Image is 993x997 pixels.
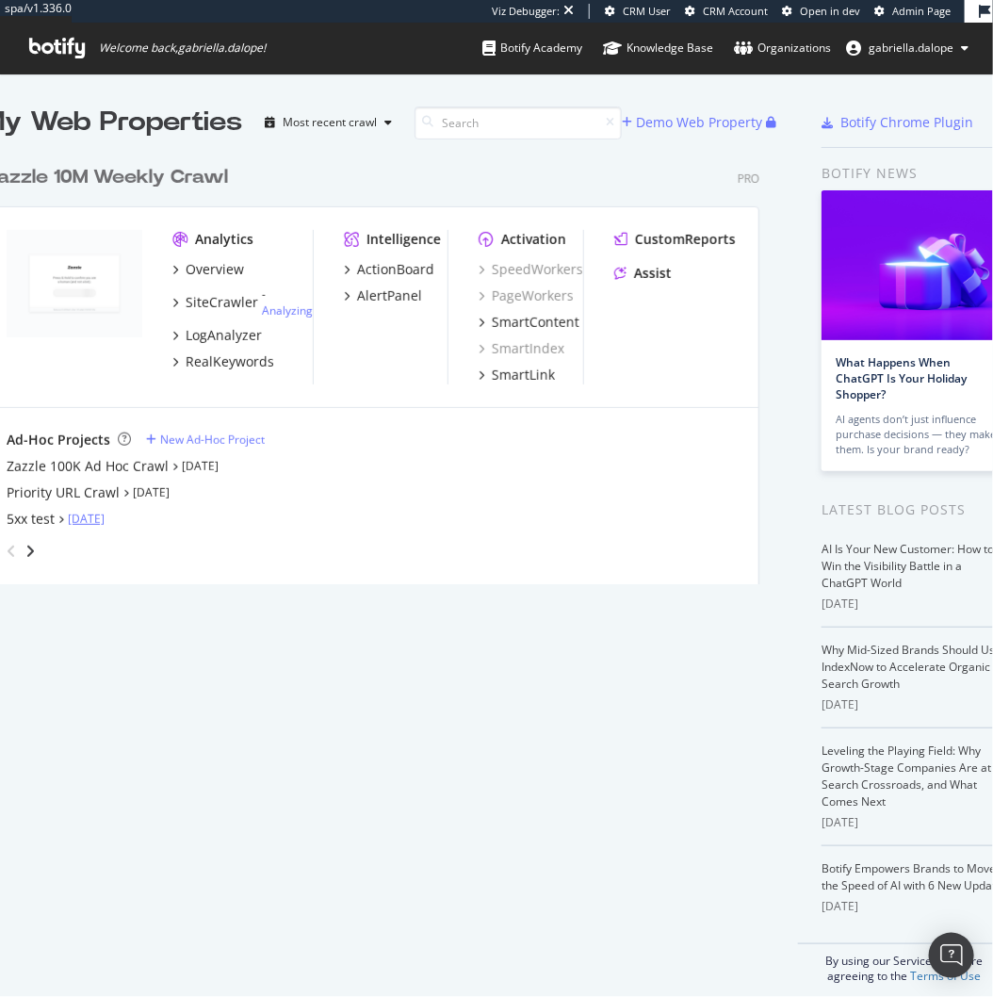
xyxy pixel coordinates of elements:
div: Overview [186,260,244,279]
a: Botify Chrome Plugin [822,113,973,132]
input: Search [415,106,622,139]
div: RealKeywords [186,352,274,371]
a: SmartIndex [479,339,564,358]
div: Intelligence [366,230,441,249]
div: Assist [634,264,672,283]
a: PageWorkers [479,286,574,305]
a: Demo Web Property [622,114,766,130]
button: Most recent crawl [257,107,399,138]
div: Most recent crawl [283,117,377,128]
div: Knowledge Base [603,39,713,57]
div: Demo Web Property [636,113,762,132]
a: Terms of Use [910,968,981,984]
a: 5xx test [7,510,55,529]
a: Admin Page [874,4,951,19]
a: SmartLink [479,366,555,384]
a: SpeedWorkers [479,260,583,279]
a: SmartContent [479,313,579,332]
div: SmartLink [492,366,555,384]
span: CRM User [623,4,671,18]
div: Organizations [734,39,831,57]
div: Pro [738,171,759,187]
img: zazzle.com [7,230,142,338]
div: New Ad-Hoc Project [160,432,265,448]
a: Assist [614,264,672,283]
a: CRM User [605,4,671,19]
a: Organizations [734,23,831,74]
a: Analyzing [262,302,313,319]
div: Viz Debugger: [492,4,560,19]
div: CustomReports [635,230,736,249]
div: LogAnalyzer [186,326,262,345]
a: Priority URL Crawl [7,483,120,502]
button: gabriella.dalope [831,33,984,63]
a: RealKeywords [172,352,274,371]
a: [DATE] [68,511,105,527]
a: Zazzle 100K Ad Hoc Crawl [7,457,169,476]
div: Activation [501,230,566,249]
div: AlertPanel [357,286,422,305]
div: angle-right [24,542,37,561]
div: SiteCrawler [186,293,258,312]
a: AlertPanel [344,286,422,305]
span: Admin Page [892,4,951,18]
span: gabriella.dalope [869,40,953,56]
div: Analytics [195,230,253,249]
div: - [262,286,313,319]
div: Botify Chrome Plugin [840,113,973,132]
span: Welcome back, gabriella.dalope ! [99,41,266,56]
a: Knowledge Base [603,23,713,74]
div: ActionBoard [357,260,434,279]
div: SmartContent [492,313,579,332]
a: Overview [172,260,244,279]
a: Open in dev [782,4,860,19]
a: What Happens When ChatGPT Is Your Holiday Shopper? [836,354,967,402]
span: CRM Account [703,4,768,18]
a: New Ad-Hoc Project [146,432,265,448]
a: LogAnalyzer [172,326,262,345]
div: Ad-Hoc Projects [7,431,110,449]
a: CRM Account [685,4,768,19]
a: CustomReports [614,230,736,249]
a: Botify Academy [482,23,582,74]
span: Open in dev [800,4,860,18]
a: [DATE] [182,458,219,474]
button: Demo Web Property [622,107,766,138]
div: Botify Academy [482,39,582,57]
a: ActionBoard [344,260,434,279]
div: Open Intercom Messenger [929,933,974,978]
a: [DATE] [133,484,170,500]
a: SiteCrawler- Analyzing [172,286,313,319]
